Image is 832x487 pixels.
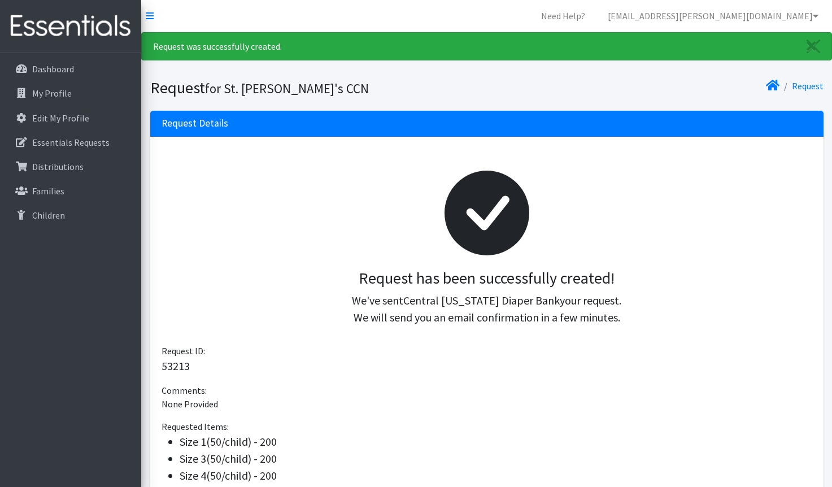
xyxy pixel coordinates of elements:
div: Request was successfully created. [141,32,832,60]
a: [EMAIL_ADDRESS][PERSON_NAME][DOMAIN_NAME] [599,5,827,27]
li: Size 1(50/child) - 200 [180,433,812,450]
p: Essentials Requests [32,137,110,148]
p: Families [32,185,64,197]
span: None Provided [162,398,218,410]
a: Edit My Profile [5,107,137,129]
a: Close [795,33,831,60]
span: Requested Items: [162,421,229,432]
p: Edit My Profile [32,112,89,124]
a: Essentials Requests [5,131,137,154]
p: Dashboard [32,63,74,75]
p: We've sent your request. We will send you an email confirmation in a few minutes. [171,292,803,326]
h3: Request Details [162,118,228,129]
span: Request ID: [162,345,205,356]
a: Children [5,204,137,227]
p: My Profile [32,88,72,99]
h1: Request [150,78,483,98]
a: Families [5,180,137,202]
span: Central [US_STATE] Diaper Bank [403,293,560,307]
p: 53213 [162,358,812,375]
li: Size 3(50/child) - 200 [180,450,812,467]
a: My Profile [5,82,137,105]
a: Dashboard [5,58,137,80]
p: Children [32,210,65,221]
img: HumanEssentials [5,7,137,45]
h3: Request has been successfully created! [171,269,803,288]
a: Distributions [5,155,137,178]
span: Comments: [162,385,207,396]
a: Need Help? [532,5,594,27]
a: Request [792,80,824,92]
li: Size 4(50/child) - 200 [180,467,812,484]
small: for St. [PERSON_NAME]'s CCN [205,80,369,97]
p: Distributions [32,161,84,172]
